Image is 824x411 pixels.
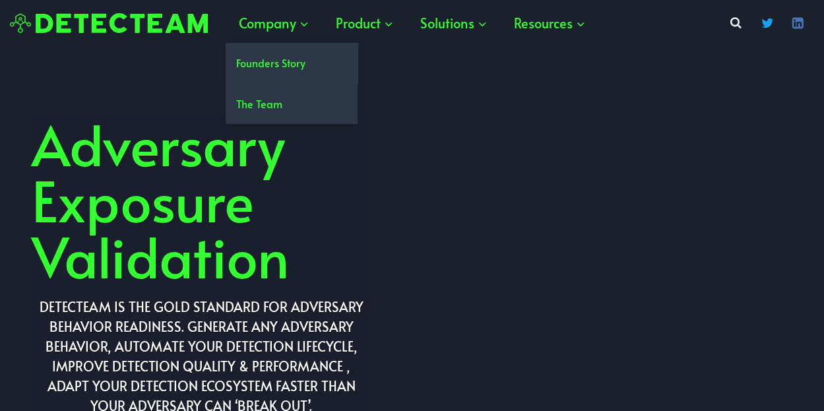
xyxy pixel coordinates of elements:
[724,11,747,35] button: View Search Form
[226,43,358,83] a: Founders Story
[226,3,599,43] nav: Primary
[10,13,208,34] img: Detecteam
[407,3,501,43] button: Child menu of Solutions
[323,3,407,43] button: Child menu of Product
[226,84,358,124] a: The Team
[32,115,371,284] h1: Adversary Exposure Validation
[226,3,323,43] button: Child menu of Company
[784,10,811,36] a: Linkedin
[501,3,599,43] button: Child menu of Resources
[754,10,780,36] a: Twitter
